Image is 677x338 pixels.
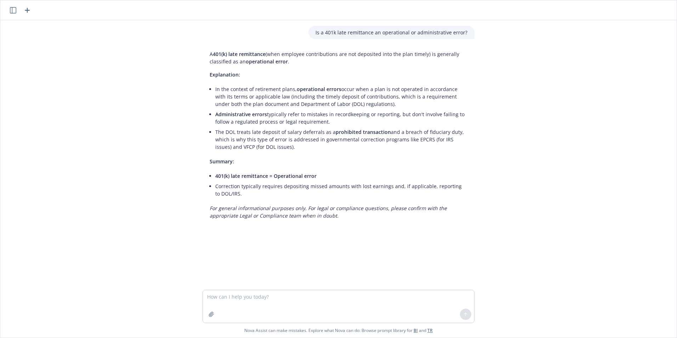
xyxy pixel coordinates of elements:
span: operational errors [297,86,341,92]
span: 401(k) late remittance = Operational error [215,173,317,179]
li: In the context of retirement plans, occur when a plan is not operated in accordance with its term... [215,84,467,109]
p: Is a 401k late remittance an operational or administrative error? [315,29,467,36]
a: TR [427,327,433,333]
p: A (when employee contributions are not deposited into the plan timely) is generally classified as... [210,50,467,65]
span: prohibited transaction [336,129,391,135]
span: Nova Assist can make mistakes. Explore what Nova can do: Browse prompt library for and [3,323,674,338]
span: operational error [246,58,288,65]
em: For general informational purposes only. For legal or compliance questions, please confirm with t... [210,205,447,219]
span: 401(k) late remittance [213,51,266,57]
li: Correction typically requires depositing missed amounts with lost earnings and, if applicable, re... [215,181,467,199]
span: Summary: [210,158,234,165]
a: BI [414,327,418,333]
li: typically refer to mistakes in recordkeeping or reporting, but don't involve failing to follow a ... [215,109,467,127]
span: Explanation: [210,71,240,78]
span: Administrative errors [215,111,267,118]
li: The DOL treats late deposit of salary deferrals as a and a breach of fiduciary duty, which is why... [215,127,467,152]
